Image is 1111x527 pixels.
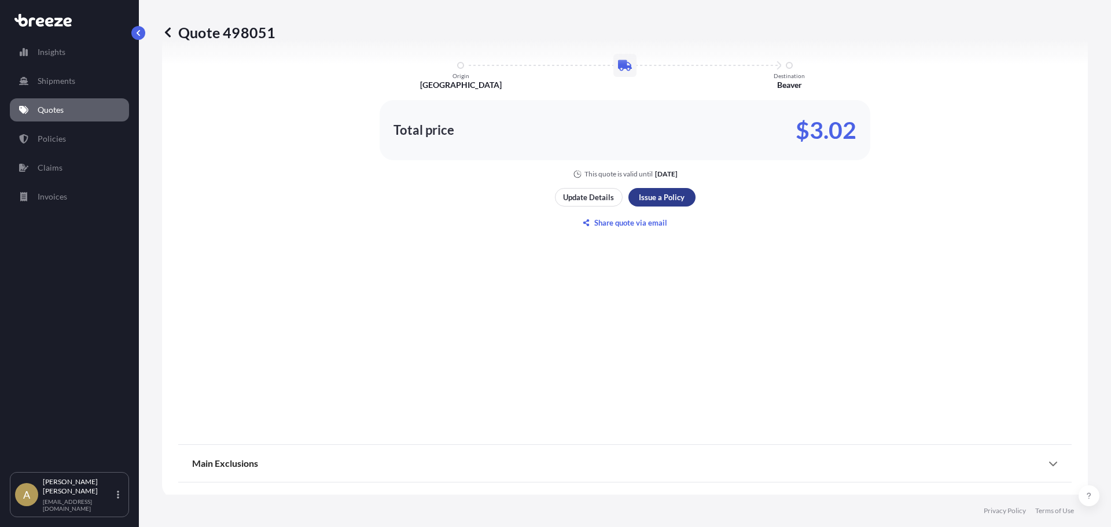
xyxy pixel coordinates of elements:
[1035,506,1074,515] a: Terms of Use
[563,191,614,203] p: Update Details
[555,213,696,232] button: Share quote via email
[555,188,623,207] button: Update Details
[38,191,67,202] p: Invoices
[192,458,258,469] span: Main Exclusions
[10,98,129,121] a: Quotes
[38,162,62,174] p: Claims
[628,188,696,207] button: Issue a Policy
[43,477,115,496] p: [PERSON_NAME] [PERSON_NAME]
[453,72,469,79] p: Origin
[393,124,454,136] p: Total price
[639,191,685,203] p: Issue a Policy
[10,69,129,93] a: Shipments
[162,23,275,42] p: Quote 498051
[10,40,129,64] a: Insights
[23,489,30,500] span: A
[584,169,653,179] p: This quote is valid until
[10,156,129,179] a: Claims
[796,121,856,139] p: $3.02
[655,169,678,179] p: [DATE]
[420,79,502,91] p: [GEOGRAPHIC_DATA]
[10,127,129,150] a: Policies
[43,498,115,512] p: [EMAIL_ADDRESS][DOMAIN_NAME]
[10,185,129,208] a: Invoices
[777,79,802,91] p: Beaver
[984,506,1026,515] a: Privacy Policy
[774,72,805,79] p: Destination
[38,133,66,145] p: Policies
[192,449,1058,477] div: Main Exclusions
[38,75,75,87] p: Shipments
[38,46,65,58] p: Insights
[38,104,64,116] p: Quotes
[594,217,667,229] p: Share quote via email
